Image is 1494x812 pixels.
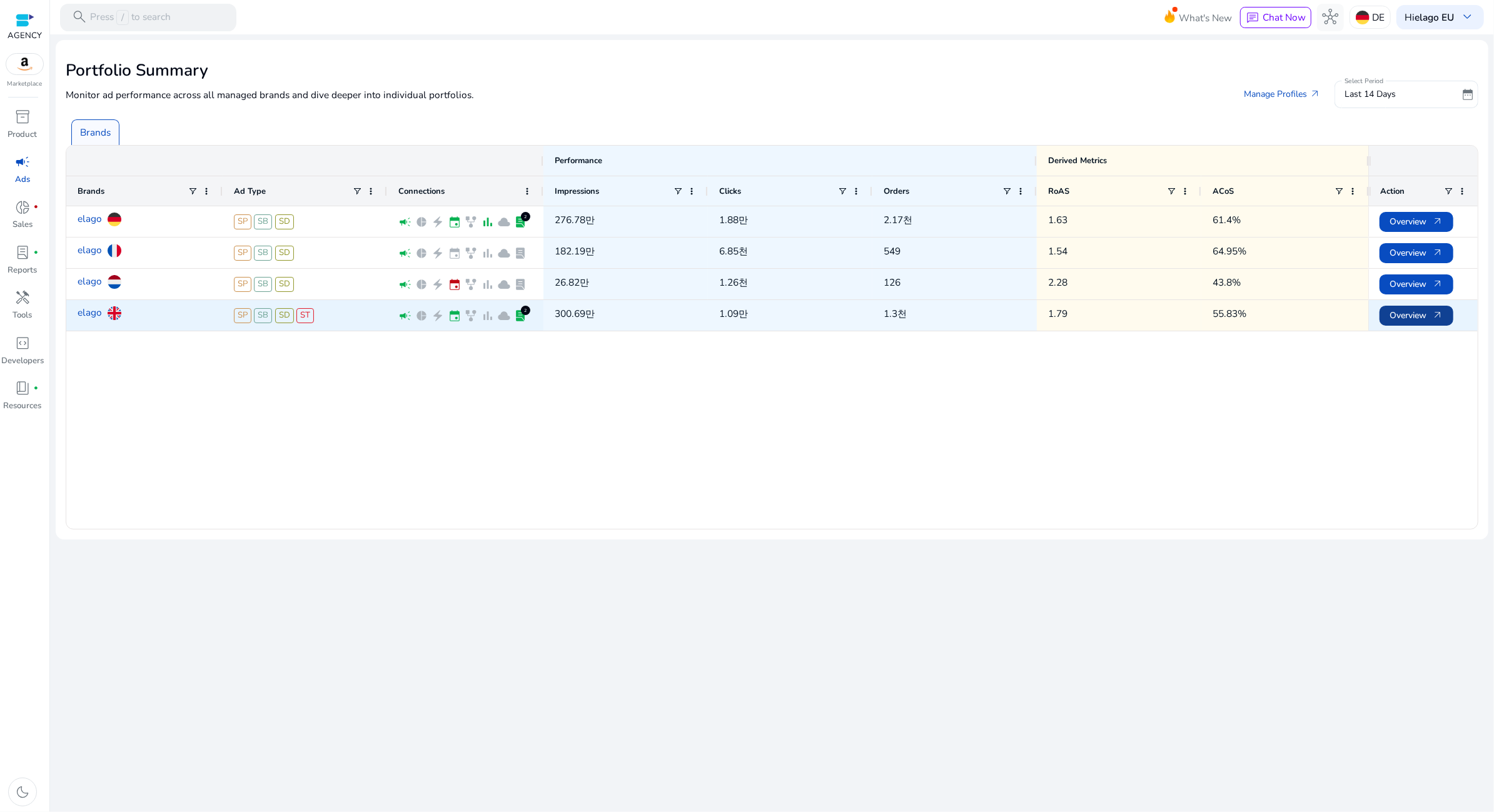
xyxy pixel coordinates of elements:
[8,129,38,141] p: Product
[8,79,43,89] p: Marketplace
[555,186,599,197] span: Impressions
[254,246,272,261] span: SB
[398,246,412,260] span: campaign
[398,278,412,291] span: campaign
[398,309,412,323] span: campaign
[884,238,901,264] p: 549
[1048,207,1068,233] p: 1.63
[1432,216,1443,228] span: arrow_outward
[432,246,445,260] span: electric_bolt
[8,264,38,277] p: Reports
[14,335,31,351] span: code_blocks
[464,309,478,323] span: family_history
[464,246,478,260] span: family_history
[1213,207,1241,233] p: 61.4%
[1317,4,1345,31] button: hub
[555,238,595,264] p: 182.19만
[78,301,102,325] a: elago
[514,215,528,229] span: lab_profile
[1213,269,1241,295] p: 43.8%
[234,246,251,261] span: SP
[1048,269,1068,295] p: 2.28
[448,309,462,323] span: event
[78,207,102,231] a: elago
[234,186,266,197] span: Ad Type
[1356,11,1370,24] img: de.svg
[1390,303,1443,328] span: Overview
[521,306,530,315] div: 2
[497,278,511,291] span: cloud
[481,278,495,291] span: bar_chart
[13,309,33,322] p: Tools
[80,125,111,139] p: Brands
[1,355,44,368] p: Developers
[514,278,528,291] span: lab_profile
[1048,301,1068,326] p: 1.79
[1461,88,1475,101] span: date_range
[14,199,31,216] span: donut_small
[1246,11,1259,25] span: chat
[1432,279,1443,290] span: arrow_outward
[1240,7,1311,28] button: chatChat Now
[448,246,462,260] span: event
[514,246,528,260] span: lab_profile
[521,212,530,221] div: 2
[415,246,428,260] span: pie_chart
[448,278,462,291] span: event
[234,277,251,292] span: SP
[1390,240,1443,266] span: Overview
[1460,9,1476,25] span: keyboard_arrow_down
[254,277,272,292] span: SB
[1415,11,1454,24] b: elago EU
[719,269,748,295] p: 1.26천
[884,207,912,233] p: 2.17천
[719,238,748,264] p: 6.85천
[275,214,294,229] span: SD
[1390,271,1443,297] span: Overview
[1390,209,1443,234] span: Overview
[108,244,121,258] img: fr.svg
[78,238,102,263] a: elago
[1310,89,1321,100] span: arrow_outward
[497,215,511,229] span: cloud
[464,278,478,291] span: family_history
[1263,11,1306,24] span: Chat Now
[481,246,495,260] span: bar_chart
[1380,243,1453,263] button: Overviewarrow_outward
[1233,82,1332,107] a: Manage Profiles
[108,306,121,320] img: uk.svg
[884,301,907,326] p: 1.3천
[1432,310,1443,321] span: arrow_outward
[296,308,314,323] span: ST
[1048,186,1069,197] span: RoAS
[4,400,42,413] p: Resources
[14,380,31,396] span: book_4
[1322,9,1338,25] span: hub
[884,186,909,197] span: Orders
[1405,13,1454,22] p: Hi
[448,215,462,229] span: event
[1380,306,1453,326] button: Overviewarrow_outward
[13,219,33,231] p: Sales
[254,308,272,323] span: SB
[1380,274,1453,294] button: Overviewarrow_outward
[1048,238,1068,264] p: 1.54
[481,215,495,229] span: bar_chart
[1213,186,1234,197] span: ACoS
[464,215,478,229] span: family_history
[1213,238,1246,264] p: 64.95%
[415,278,428,291] span: pie_chart
[254,214,272,229] span: SB
[432,278,445,291] span: electric_bolt
[1380,186,1405,197] span: Action
[1432,248,1443,259] span: arrow_outward
[275,308,294,323] span: SD
[884,269,901,295] p: 126
[90,10,171,25] p: Press to search
[6,54,44,74] img: amazon.svg
[1179,7,1232,29] span: What's New
[116,10,128,25] span: /
[14,109,31,125] span: inventory_2
[234,308,251,323] span: SP
[719,186,741,197] span: Clicks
